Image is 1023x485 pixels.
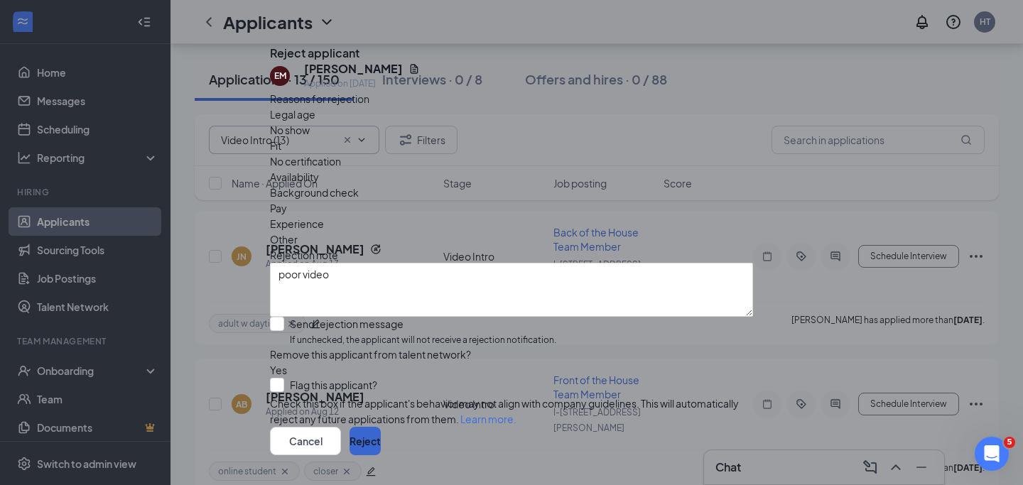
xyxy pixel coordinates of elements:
span: Check this box if the applicant's behavior may not align with company guidelines. This will autom... [270,397,739,425]
svg: Document [408,63,420,75]
span: No certification [270,153,341,169]
span: Remove this applicant from talent network? [270,348,471,361]
span: Other [270,231,298,247]
span: Pay [270,200,287,216]
textarea: poor video [270,263,753,317]
span: Yes [270,362,287,378]
h3: Reject applicant [270,45,359,61]
a: Learn more. [460,413,516,425]
iframe: Intercom live chat [975,437,1009,471]
button: Reject [350,427,381,455]
span: Legal age [270,107,315,122]
span: No show [270,122,310,138]
span: Availability [270,169,319,185]
span: Rejection note [270,249,338,261]
span: 5 [1004,437,1015,448]
span: Background check [270,185,359,200]
h5: [PERSON_NAME] [304,61,403,77]
span: Reasons for rejection [270,92,369,105]
span: Experience [270,216,324,231]
button: Cancel [270,427,341,455]
div: EM [274,70,286,82]
div: Applied on [DATE] [304,77,420,91]
span: Fit [270,138,281,153]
